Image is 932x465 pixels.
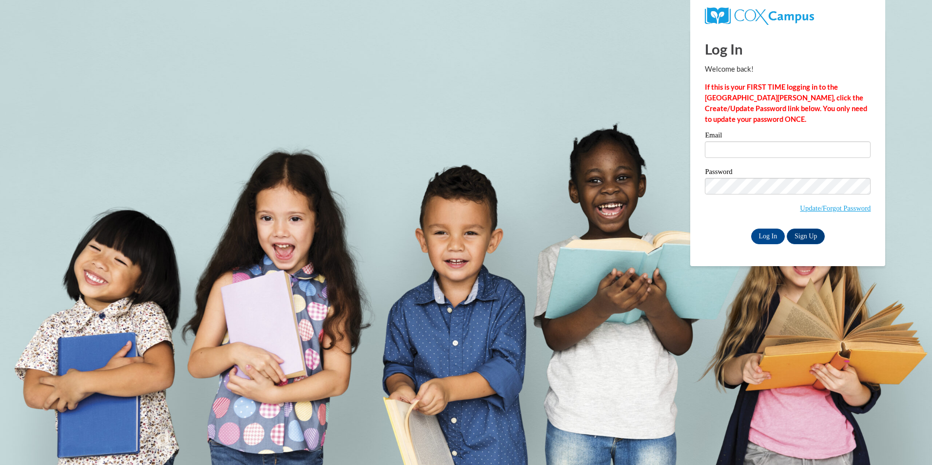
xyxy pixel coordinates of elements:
a: Sign Up [787,229,825,244]
a: Update/Forgot Password [800,204,871,212]
input: Log In [751,229,785,244]
strong: If this is your FIRST TIME logging in to the [GEOGRAPHIC_DATA][PERSON_NAME], click the Create/Upd... [705,83,867,123]
img: COX Campus [705,7,814,25]
label: Password [705,168,871,178]
a: COX Campus [705,11,814,19]
h1: Log In [705,39,871,59]
p: Welcome back! [705,64,871,75]
label: Email [705,132,871,141]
